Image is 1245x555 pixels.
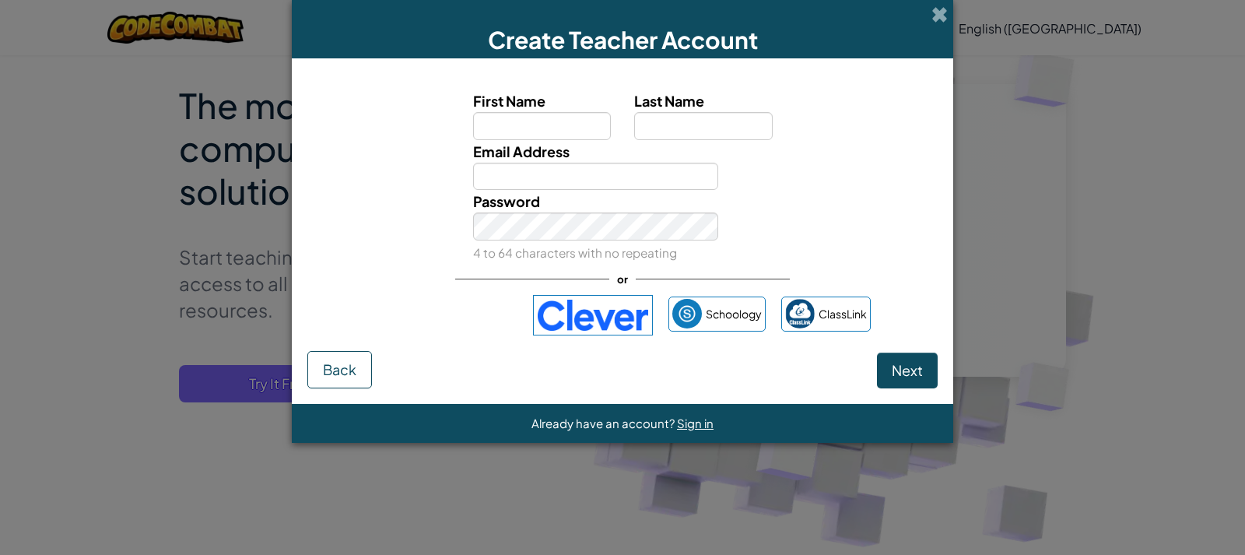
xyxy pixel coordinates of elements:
[323,360,356,378] span: Back
[366,298,525,332] iframe: Sign in with Google Button
[533,295,653,335] img: clever-logo-blue.png
[785,299,815,328] img: classlink-logo-small.png
[473,245,677,260] small: 4 to 64 characters with no repeating
[307,351,372,388] button: Back
[531,416,677,430] span: Already have an account?
[706,303,762,325] span: Schoology
[609,268,636,290] span: or
[473,92,545,110] span: First Name
[819,303,867,325] span: ClassLink
[634,92,704,110] span: Last Name
[672,299,702,328] img: schoology.png
[473,192,540,210] span: Password
[892,361,923,379] span: Next
[488,25,758,54] span: Create Teacher Account
[473,142,570,160] span: Email Address
[877,353,938,388] button: Next
[677,416,714,430] a: Sign in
